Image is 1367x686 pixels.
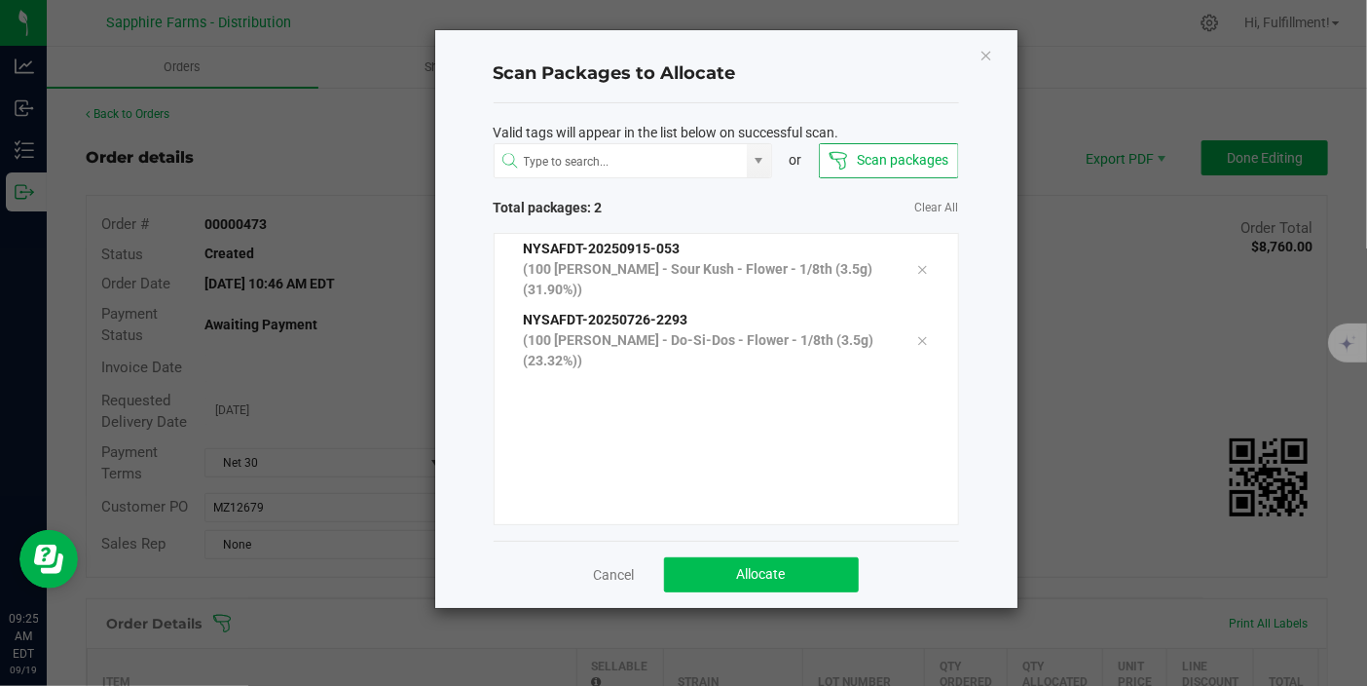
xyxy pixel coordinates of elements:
button: Close [979,43,993,66]
button: Allocate [664,557,859,592]
div: Remove tag [902,257,942,281]
span: Total packages: 2 [494,198,726,218]
div: or [772,150,819,171]
span: Allocate [737,566,786,582]
iframe: Resource center [19,530,78,589]
div: Remove tag [902,328,942,352]
span: NYSAFDT-20250915-053 [524,241,681,256]
span: Valid tags will appear in the list below on successful scan. [494,123,839,143]
span: NYSAFDT-20250726-2293 [524,312,688,327]
p: (100 [PERSON_NAME] - Do-Si-Dos - Flower - 1/8th (3.5g) (23.32%)) [524,330,888,371]
p: (100 [PERSON_NAME] - Sour Kush - Flower - 1/8th (3.5g) (31.90%)) [524,259,888,300]
input: NO DATA FOUND [495,144,748,179]
a: Clear All [915,200,959,216]
button: Scan packages [819,143,958,178]
a: Cancel [594,565,635,585]
h4: Scan Packages to Allocate [494,61,959,87]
